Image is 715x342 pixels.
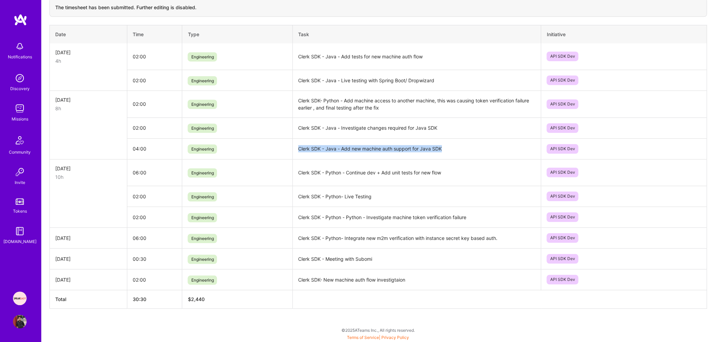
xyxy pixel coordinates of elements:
[347,335,379,340] a: Terms of Service
[55,173,121,181] div: 10h
[8,53,32,60] div: Notifications
[293,138,541,159] td: Clerk SDK - Java - Add new machine auth support for Java SDK
[546,168,578,177] span: API SDK Dev
[12,115,28,123] div: Missions
[13,102,27,115] img: teamwork
[50,290,127,309] th: Total
[546,75,578,85] span: API SDK Dev
[14,14,27,26] img: logo
[188,275,217,285] span: Engineering
[293,159,541,186] td: Clerk SDK - Python - Continue dev + Add unit tests for new flow
[13,224,27,238] img: guide book
[127,186,182,207] td: 02:00
[55,276,121,283] div: [DATE]
[13,165,27,179] img: Invite
[546,275,578,284] span: API SDK Dev
[188,255,217,264] span: Engineering
[127,269,182,290] td: 02:00
[293,91,541,118] td: Clerk SDK- Python - Add machine access to another machine, this was causing token verification fa...
[11,291,28,305] a: Speakeasy: Software Engineer to help Customers write custom functions
[293,70,541,91] td: Clerk SDK - Java - Live testing with Spring Boot/ Dropwizard
[12,132,28,148] img: Community
[13,71,27,85] img: discovery
[127,91,182,118] td: 02:00
[127,159,182,186] td: 06:00
[13,40,27,53] img: bell
[127,290,182,309] th: 30:30
[188,76,217,85] span: Engineering
[182,25,293,43] th: Type
[188,213,217,222] span: Engineering
[55,105,121,112] div: 8h
[293,43,541,70] td: Clerk SDK - Java - Add tests for new machine auth flow
[10,85,30,92] div: Discovery
[546,233,578,243] span: API SDK Dev
[546,144,578,154] span: API SDK Dev
[293,269,541,290] td: Clerk SDK- New machine auth flow investigtaion
[293,228,541,248] td: Clerk SDK - Python- Integrate new m2m verification with instance secret key based auth.
[546,191,578,201] span: API SDK Dev
[546,254,578,263] span: API SDK Dev
[182,290,293,309] th: $2,440
[55,96,121,103] div: [DATE]
[127,117,182,138] td: 02:00
[188,144,217,154] span: Engineering
[55,234,121,242] div: [DATE]
[13,315,27,328] img: User Avatar
[188,100,217,109] span: Engineering
[188,234,217,243] span: Engineering
[3,238,37,245] div: [DOMAIN_NAME]
[546,52,578,61] span: API SDK Dev
[50,25,127,43] th: Date
[55,255,121,262] div: [DATE]
[15,179,25,186] div: Invite
[546,212,578,222] span: API SDK Dev
[381,335,409,340] a: Privacy Policy
[546,99,578,109] span: API SDK Dev
[55,57,121,65] div: 4h
[293,186,541,207] td: Clerk SDK - Python- Live Testing
[188,52,217,61] span: Engineering
[293,207,541,228] td: Clerk SDK - Python - Python - Investigate machine token verification failure
[11,315,28,328] a: User Avatar
[347,335,409,340] span: |
[127,207,182,228] td: 02:00
[9,148,31,156] div: Community
[293,25,541,43] th: Task
[41,322,715,339] div: © 2025 ATeams Inc., All rights reserved.
[293,117,541,138] td: Clerk SDK - Java - Investigate changes required for Java SDK
[127,138,182,159] td: 04:00
[293,248,541,269] td: Clerk SDK - Meeting with Subomi
[188,168,217,177] span: Engineering
[127,25,182,43] th: Time
[541,25,707,43] th: Initiative
[127,70,182,91] td: 02:00
[13,291,27,305] img: Speakeasy: Software Engineer to help Customers write custom functions
[188,124,217,133] span: Engineering
[55,49,121,56] div: [DATE]
[16,198,24,205] img: tokens
[13,208,27,215] div: Tokens
[546,123,578,133] span: API SDK Dev
[127,228,182,248] td: 06:00
[127,248,182,269] td: 00:30
[127,43,182,70] td: 02:00
[55,165,121,172] div: [DATE]
[188,192,217,201] span: Engineering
